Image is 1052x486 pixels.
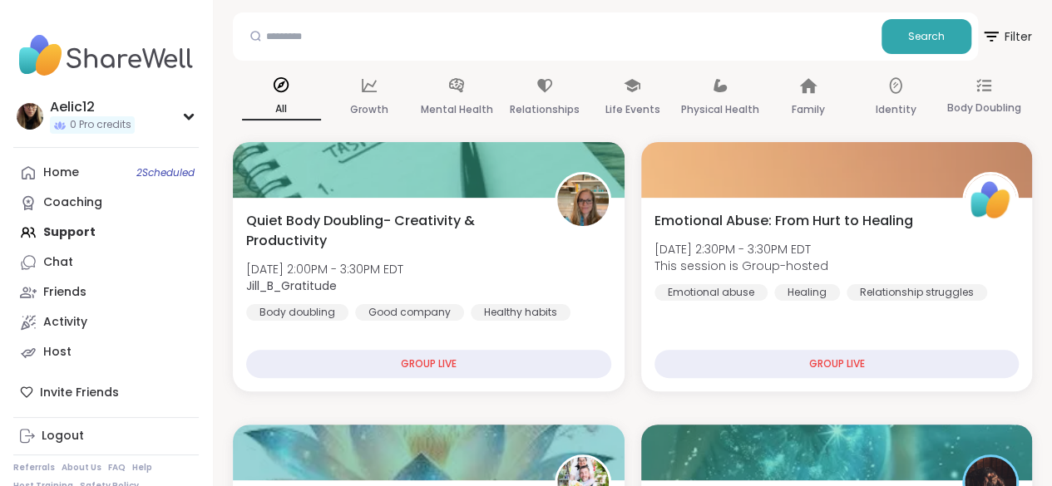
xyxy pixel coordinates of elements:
div: Body doubling [246,304,348,321]
a: FAQ [108,462,126,474]
span: This session is Group-hosted [654,258,828,274]
div: Logout [42,428,84,444]
span: 0 Pro credits [70,118,131,132]
a: Home2Scheduled [13,158,199,188]
img: ShareWell Nav Logo [13,27,199,85]
p: Family [792,100,825,120]
img: Aelic12 [17,103,43,130]
span: Emotional Abuse: From Hurt to Healing [654,211,913,231]
div: Healthy habits [471,304,570,321]
a: Logout [13,421,199,451]
a: Help [132,462,152,474]
div: Relationship struggles [847,284,987,301]
div: Host [43,344,72,361]
div: Home [43,164,79,181]
div: Coaching [43,194,102,211]
div: Healing [774,284,840,301]
span: Filter [981,17,1032,56]
p: Life Events [605,100,659,120]
span: Search [908,29,945,44]
a: Host [13,337,199,367]
div: GROUP LIVE [654,350,1020,378]
b: Jill_B_Gratitude [246,277,337,294]
span: [DATE] 2:00PM - 3:30PM EDT [246,261,403,277]
p: Physical Health [681,100,759,120]
div: Chat [43,254,73,271]
p: Mental Health [421,100,493,120]
a: Referrals [13,462,55,474]
p: Identity [876,100,916,120]
a: Activity [13,307,199,337]
div: Aelic12 [50,98,135,116]
div: Good company [355,304,464,321]
span: Quiet Body Doubling- Creativity & Productivity [246,211,536,251]
div: Friends [43,284,86,301]
div: GROUP LIVE [246,350,611,378]
p: Growth [350,100,388,120]
a: Coaching [13,188,199,218]
span: [DATE] 2:30PM - 3:30PM EDT [654,241,828,258]
button: Search [882,19,971,54]
a: Friends [13,277,199,307]
p: Relationships [510,100,580,120]
img: Jill_B_Gratitude [557,174,609,226]
div: Emotional abuse [654,284,768,301]
p: Body Doubling [946,98,1020,118]
p: All [242,99,321,120]
a: About Us [62,462,101,474]
div: Invite Friends [13,377,199,407]
img: ShareWell [965,174,1016,226]
span: 2 Scheduled [136,166,195,179]
button: Filter [981,12,1032,61]
div: Activity [43,314,87,331]
a: Chat [13,248,199,277]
